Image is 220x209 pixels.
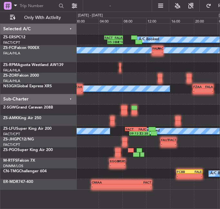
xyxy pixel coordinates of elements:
span: ZS-PGO [3,148,17,152]
div: FACT [158,46,163,50]
span: N53GX [3,84,16,88]
div: - [177,174,189,178]
div: 20:00 [194,18,218,24]
div: - [110,163,118,167]
span: ZS-FCI [3,46,15,50]
div: - [193,89,203,93]
div: FALA [203,85,213,89]
div: 05:33 Z [108,40,115,44]
span: ER-MDR [3,180,18,184]
div: - [117,163,125,167]
div: 08:00 [122,18,146,24]
div: FALA [152,46,158,50]
div: - [161,142,168,146]
a: ZS-AMKKing Air 250 [3,116,41,120]
div: 04:00 [99,18,122,24]
a: ZS-ERSPC12 [3,35,25,39]
a: FACT/CPT [3,40,20,45]
div: FAUT [161,138,168,142]
div: 08:10 Z [115,40,122,44]
div: - [168,142,176,146]
a: ZS-FCIFalcon 900EX [3,46,39,50]
div: - [122,185,151,188]
a: DNMM/LOS [3,164,23,168]
div: A/C Booked [139,35,159,44]
span: Only With Activity [17,15,68,20]
span: ZS-ZOR [3,74,17,78]
div: - [158,51,163,54]
div: FAJC [136,127,146,131]
div: - [92,185,121,188]
div: FACT [168,138,176,142]
input: Trip Number [20,1,57,11]
a: N53GXGlobal Express XRS [3,84,52,88]
a: FACT/CPT [3,142,20,147]
div: FALA [114,36,123,40]
span: CN-TMG [3,169,19,173]
div: OMAA [92,180,121,184]
div: 16:00 [170,18,194,24]
div: FZAA [73,85,82,89]
span: ZS-AMK [3,116,18,120]
a: ZS-RPMAgusta Westland AW139 [3,63,63,67]
div: FACT [122,180,151,184]
div: FCBB [177,170,189,174]
a: ZS-ZORFalcon 2000 [3,74,39,78]
span: ZS-RPM [3,63,17,67]
a: ZS-PGOSuper King Air 200 [3,148,53,152]
div: 00:00 [75,18,99,24]
a: FALA/HLA [3,79,20,83]
a: Z-SGWGrand Caravan 208B [3,106,53,109]
a: ER-MDR747-400 [3,180,33,184]
a: FACT/CPT [3,132,20,137]
div: - [73,89,82,93]
a: ZS-JHGPC12/NG [3,138,34,141]
a: CN-TMGChallenger 604 [3,169,47,173]
div: FALE [189,170,202,174]
div: 12:38 Z [139,131,149,135]
span: ZS-LFU [3,127,16,131]
div: [DATE] - [DATE] [78,13,103,18]
div: 12:00 [146,18,170,24]
div: - [189,174,202,178]
a: FALA/HLA [3,68,20,73]
div: [PERSON_NAME] [117,159,125,163]
span: ZS-JHG [3,138,17,141]
span: ZS-ERS [3,35,16,39]
div: FACT [105,36,114,40]
a: FALA/HLA [3,51,20,56]
div: - [203,89,213,93]
div: - [152,51,158,54]
a: ZS-LFUSuper King Air 200 [3,127,52,131]
span: M-RTFS [3,159,17,163]
div: FACT [126,127,136,131]
div: EGGW [110,159,118,163]
div: 09:13 Z [130,131,139,135]
button: Only With Activity [7,13,70,23]
a: M-RTFSFalcon 7X [3,159,35,163]
span: Z-SGW [3,106,16,109]
div: FZAA [193,85,203,89]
